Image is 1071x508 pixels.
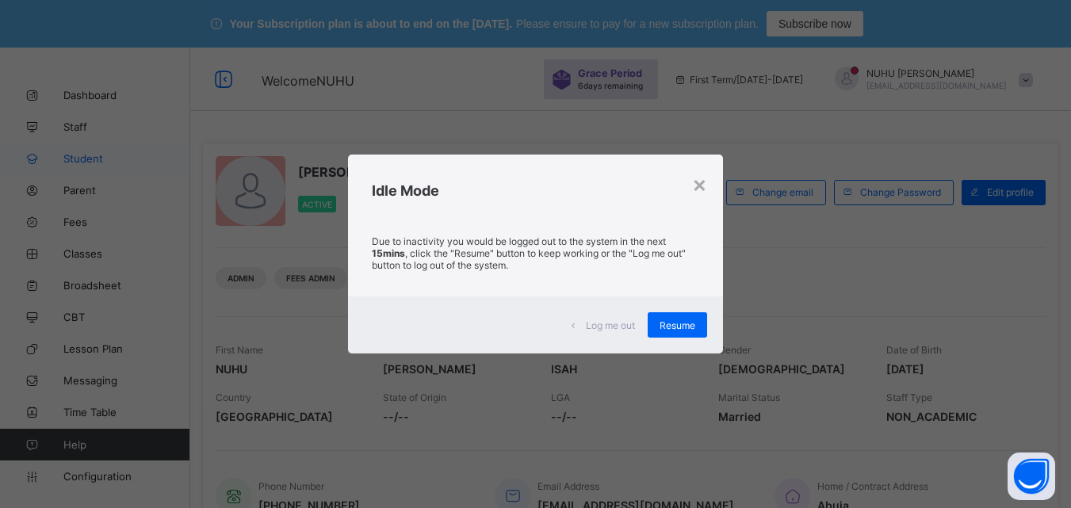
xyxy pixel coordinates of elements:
[586,319,635,331] span: Log me out
[372,182,699,199] h2: Idle Mode
[1008,453,1055,500] button: Open asap
[692,170,707,197] div: ×
[660,319,695,331] span: Resume
[372,247,405,259] strong: 15mins
[372,235,699,271] p: Due to inactivity you would be logged out to the system in the next , click the "Resume" button t...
